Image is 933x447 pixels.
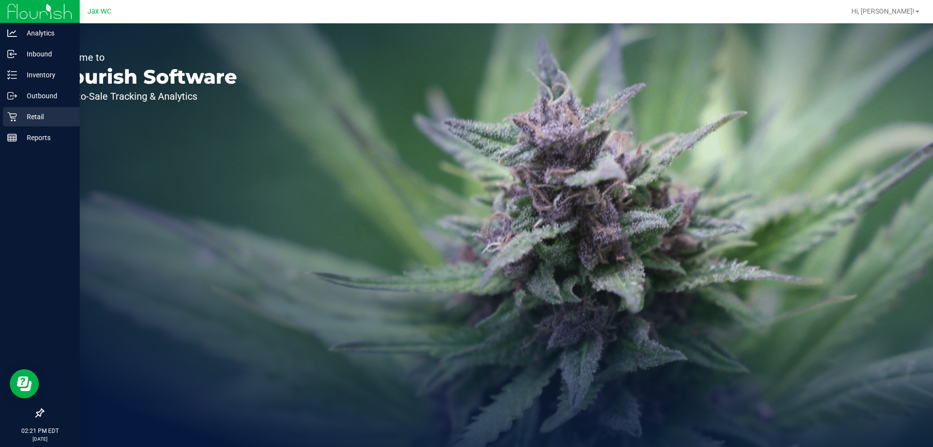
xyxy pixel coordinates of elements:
[52,91,237,101] p: Seed-to-Sale Tracking & Analytics
[4,427,75,435] p: 02:21 PM EDT
[17,132,75,143] p: Reports
[17,111,75,123] p: Retail
[7,70,17,80] inline-svg: Inventory
[4,435,75,443] p: [DATE]
[87,7,111,16] span: Jax WC
[851,7,915,15] span: Hi, [PERSON_NAME]!
[7,112,17,122] inline-svg: Retail
[52,53,237,62] p: Welcome to
[17,69,75,81] p: Inventory
[17,90,75,102] p: Outbound
[7,133,17,143] inline-svg: Reports
[52,67,237,87] p: Flourish Software
[17,48,75,60] p: Inbound
[7,28,17,38] inline-svg: Analytics
[7,91,17,101] inline-svg: Outbound
[17,27,75,39] p: Analytics
[7,49,17,59] inline-svg: Inbound
[10,369,39,398] iframe: Resource center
